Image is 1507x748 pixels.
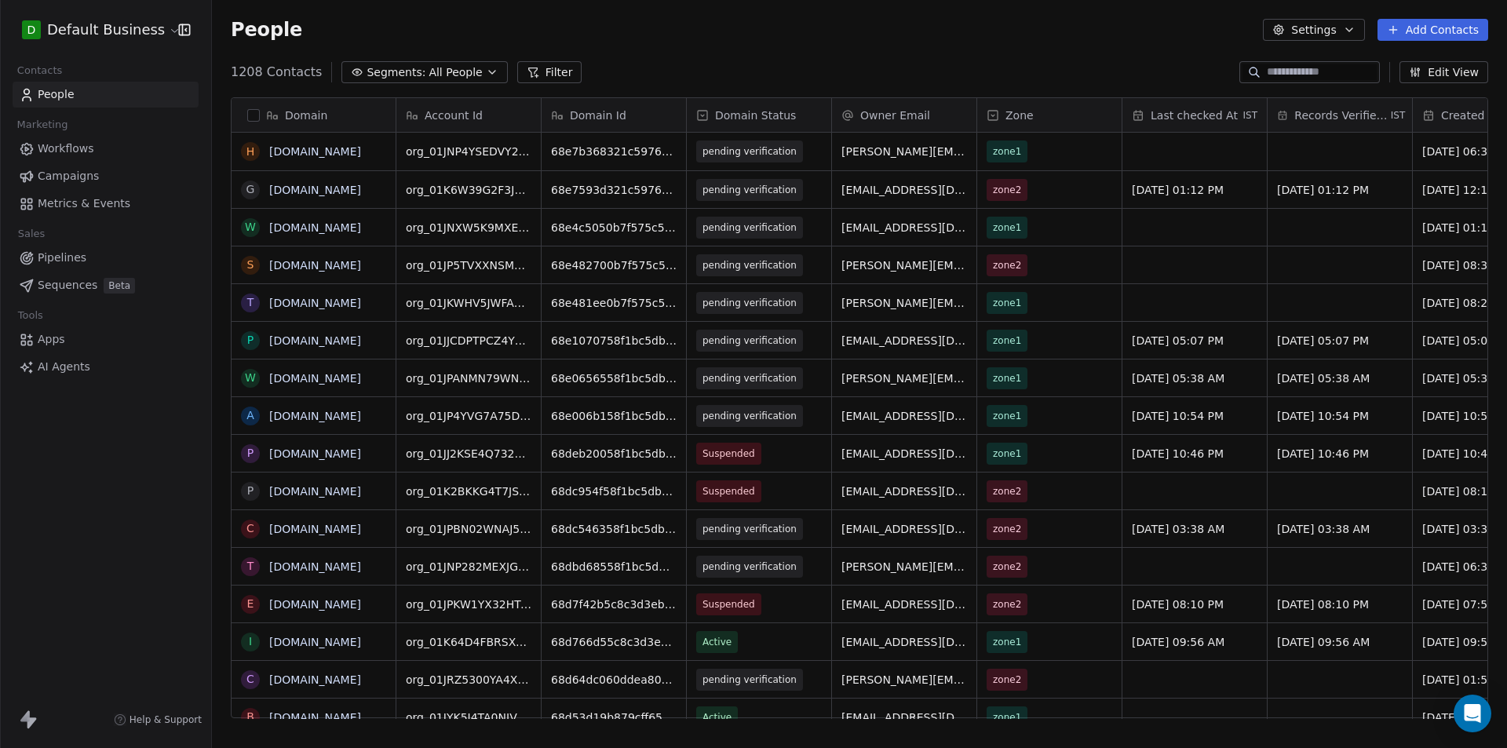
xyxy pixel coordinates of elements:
span: [DATE] 03:38 AM [1277,521,1403,537]
button: Settings [1263,19,1364,41]
span: 68e4c5050b7f575c569bd38b [551,220,677,235]
span: Pipelines [38,250,86,266]
div: p [247,445,254,462]
span: Zone [1005,108,1034,123]
a: [DOMAIN_NAME] [269,673,361,686]
span: Suspended [702,446,755,462]
span: org_01JPANMN79WNN3H8WG61FN7N3V [406,370,531,386]
span: [EMAIL_ADDRESS][DOMAIN_NAME] [841,182,967,198]
span: Active [702,710,732,725]
span: zone2 [993,597,1021,612]
span: 68e006b158f1bc5db717d653 [551,408,677,424]
a: [DOMAIN_NAME] [269,447,361,460]
div: p [247,332,254,348]
span: D [27,22,36,38]
span: zone1 [993,446,1021,462]
div: c [246,671,254,688]
span: IST [1242,109,1257,122]
span: org_01JPKW1YX32HTCRD7H3EA4MAD6 [406,597,531,612]
span: pending verification [702,521,797,537]
span: [PERSON_NAME][EMAIL_ADDRESS][DOMAIN_NAME] [841,144,967,159]
a: [DOMAIN_NAME] [269,334,361,347]
span: zone1 [993,295,1021,311]
a: [DOMAIN_NAME] [269,523,361,535]
span: [DATE] 01:12 PM [1277,182,1403,198]
span: 68dc546358f1bc5db7e60dc5 [551,521,677,537]
span: Beta [104,278,135,294]
span: org_01JPBN02WNAJ5TTR3NHAT2FNPE [406,521,531,537]
span: Suspended [702,597,755,612]
a: Apps [13,327,199,352]
a: [DOMAIN_NAME] [269,372,361,385]
div: t [247,294,254,311]
span: 68e0656558f1bc5db71b9226 [551,370,677,386]
span: pending verification [702,257,797,273]
div: Domain Status [687,98,831,132]
span: [DATE] 05:38 AM [1277,370,1403,386]
span: [DATE] 08:10 PM [1277,597,1403,612]
span: Domain [285,108,327,123]
span: zone2 [993,257,1021,273]
div: p [247,483,254,499]
div: w [245,370,256,386]
span: org_01K2BKKG4T7JSPXTE3J3QNTTBX [406,483,531,499]
span: org_01JYK5J4TA0NJVA6PQ8FDQEWWQ [406,710,531,725]
div: b [246,709,254,725]
div: Domain Id [542,98,686,132]
span: Last checked At [1151,108,1238,123]
span: [DATE] 10:54 PM [1277,408,1403,424]
span: 68e7593d321c5976a8695673 [551,182,677,198]
span: Campaigns [38,168,99,184]
span: [EMAIL_ADDRESS][DOMAIN_NAME] [841,597,967,612]
button: Add Contacts [1377,19,1488,41]
span: org_01K6W39G2F3JFTNV0D18RGT1XC [406,182,531,198]
span: [DATE] 05:07 PM [1132,333,1257,348]
div: h [246,144,255,160]
span: Sequences [38,277,97,294]
div: t [247,558,254,575]
span: 1208 Contacts [231,63,322,82]
a: [DOMAIN_NAME] [269,221,361,234]
div: a [246,407,254,424]
span: Domain Id [570,108,626,123]
span: People [231,18,302,42]
span: 68e7b368321c5976a86ed953 [551,144,677,159]
div: s [247,257,254,273]
a: [DOMAIN_NAME] [269,560,361,573]
span: [DATE] 10:54 PM [1132,408,1257,424]
a: AI Agents [13,354,199,380]
span: org_01JP4YVG7A75DJXREQ4WDBVPH9 [406,408,531,424]
span: zone2 [993,559,1021,575]
div: i [249,633,252,650]
span: 68e481ee0b7f575c56969210 [551,295,677,311]
a: Help & Support [114,713,202,726]
div: Open Intercom Messenger [1454,695,1491,732]
span: 68d7f42b5c8c3d3eb6f42ac3 [551,597,677,612]
span: Active [702,634,732,650]
a: [DOMAIN_NAME] [269,297,361,309]
span: [EMAIL_ADDRESS][DOMAIN_NAME] [841,521,967,537]
span: pending verification [702,333,797,348]
span: [DATE] 05:07 PM [1277,333,1403,348]
span: [DATE] 08:10 PM [1132,597,1257,612]
span: 68d766d55c8c3d3eb6f03a84 [551,634,677,650]
span: pending verification [702,182,797,198]
span: zone1 [993,333,1021,348]
div: Owner Email [832,98,976,132]
span: Contacts [10,59,69,82]
span: AI Agents [38,359,90,375]
span: zone2 [993,182,1021,198]
div: Domain [232,98,396,132]
a: [DOMAIN_NAME] [269,259,361,272]
span: Segments: [367,64,425,81]
span: pending verification [702,559,797,575]
span: zone1 [993,710,1021,725]
span: People [38,86,75,103]
span: [DATE] 05:38 AM [1132,370,1257,386]
span: [EMAIL_ADDRESS][DOMAIN_NAME] [841,483,967,499]
span: [PERSON_NAME][EMAIL_ADDRESS][DOMAIN_NAME] [841,672,967,688]
span: Workflows [38,140,94,157]
span: [DATE] 01:12 PM [1132,182,1257,198]
div: e [247,596,254,612]
span: org_01K64D4FBRSXTTHJPN8HN763CK [406,634,531,650]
